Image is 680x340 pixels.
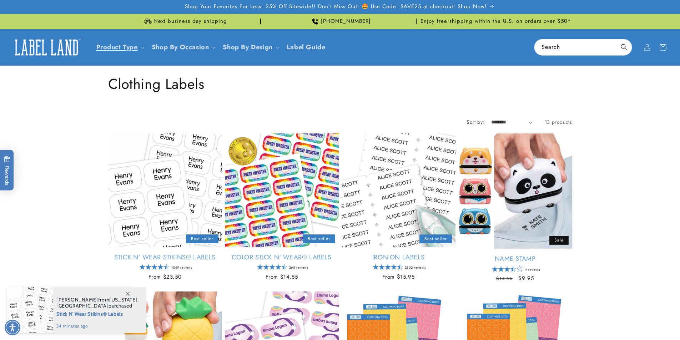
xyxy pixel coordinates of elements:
[321,18,371,25] span: [PHONE_NUMBER]
[5,320,20,335] div: Accessibility Menu
[342,253,455,262] a: Iron-On Labels
[223,42,272,52] a: Shop By Design
[264,14,417,29] div: Announcement
[458,255,572,263] a: Name Stamp
[11,36,82,59] img: Label Land
[218,39,282,56] summary: Shop By Design
[609,309,673,333] iframe: Gorgias live chat messenger
[185,3,487,10] span: Shop Your Favorites For Less: 25% Off Sitewide!! Don’t Miss Out! 🤩 Use Code: SAVE25 at checkout! ...
[4,156,10,185] span: Rewards
[109,296,137,303] span: [US_STATE]
[282,39,330,56] a: Label Guide
[56,296,98,303] span: [PERSON_NAME]
[420,18,571,25] span: Enjoy free shipping within the U.S. on orders over $50*
[8,34,85,61] a: Label Land
[147,39,219,56] summary: Shop By Occasion
[108,14,261,29] div: Announcement
[616,39,632,55] button: Search
[225,253,339,262] a: Color Stick N' Wear® Labels
[108,75,572,93] h1: Clothing Labels
[153,18,227,25] span: Next business day shipping
[96,42,138,52] a: Product Type
[287,43,326,51] span: Label Guide
[467,118,484,126] label: Sort by:
[545,118,572,126] span: 13 products
[92,39,147,56] summary: Product Type
[56,303,109,309] span: [GEOGRAPHIC_DATA]
[108,253,222,262] a: Stick N' Wear Stikins® Labels
[152,43,209,51] span: Shop By Occasion
[419,14,572,29] div: Announcement
[56,297,139,309] span: from , purchased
